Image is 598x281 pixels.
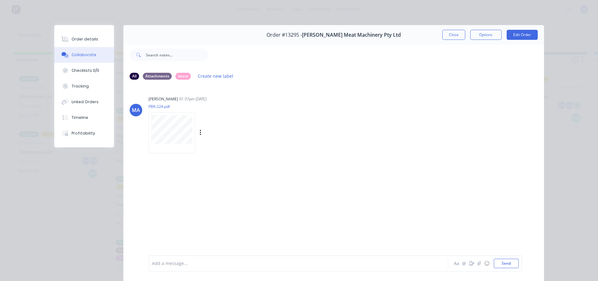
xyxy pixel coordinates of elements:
[175,73,191,80] div: latest
[179,96,207,102] div: 01:37pm [DATE]
[72,99,99,105] div: Linked Orders
[483,260,491,267] button: ☺
[54,125,114,141] button: Profitability
[72,36,98,42] div: Order details
[72,115,88,120] div: Timeline
[470,30,502,40] button: Options
[442,30,465,40] button: Close
[72,130,95,136] div: Profitability
[54,63,114,78] button: Checklists 0/0
[461,260,468,267] button: @
[195,72,237,80] button: Create new label
[148,96,178,102] div: [PERSON_NAME]
[54,47,114,63] button: Collaborate
[302,32,401,38] span: [PERSON_NAME] Meat Machinery Pty Ltd
[148,104,265,109] p: PBK-224.pdf
[54,110,114,125] button: Timeline
[72,68,99,73] div: Checklists 0/0
[72,83,89,89] div: Tracking
[507,30,538,40] button: Edit Order
[54,78,114,94] button: Tracking
[494,259,519,268] button: Send
[54,31,114,47] button: Order details
[146,49,208,61] input: Search notes...
[143,73,172,80] div: Attachments
[267,32,302,38] span: Order #13295 -
[132,106,140,114] div: MA
[130,73,139,80] div: All
[72,52,96,58] div: Collaborate
[54,94,114,110] button: Linked Orders
[453,260,461,267] button: Aa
